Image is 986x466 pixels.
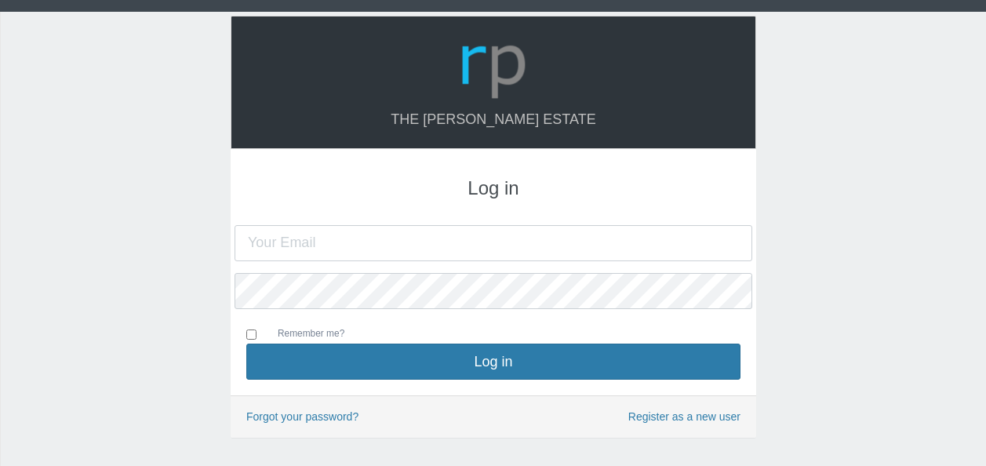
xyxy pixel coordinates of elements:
[456,28,531,104] img: Logo
[628,408,740,426] a: Register as a new user
[246,344,740,380] button: Log in
[246,329,257,340] input: Remember me?
[246,178,740,198] h3: Log in
[262,326,344,344] label: Remember me?
[246,410,358,423] a: Forgot your password?
[247,112,740,128] h4: The [PERSON_NAME] Estate
[235,225,752,261] input: Your Email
